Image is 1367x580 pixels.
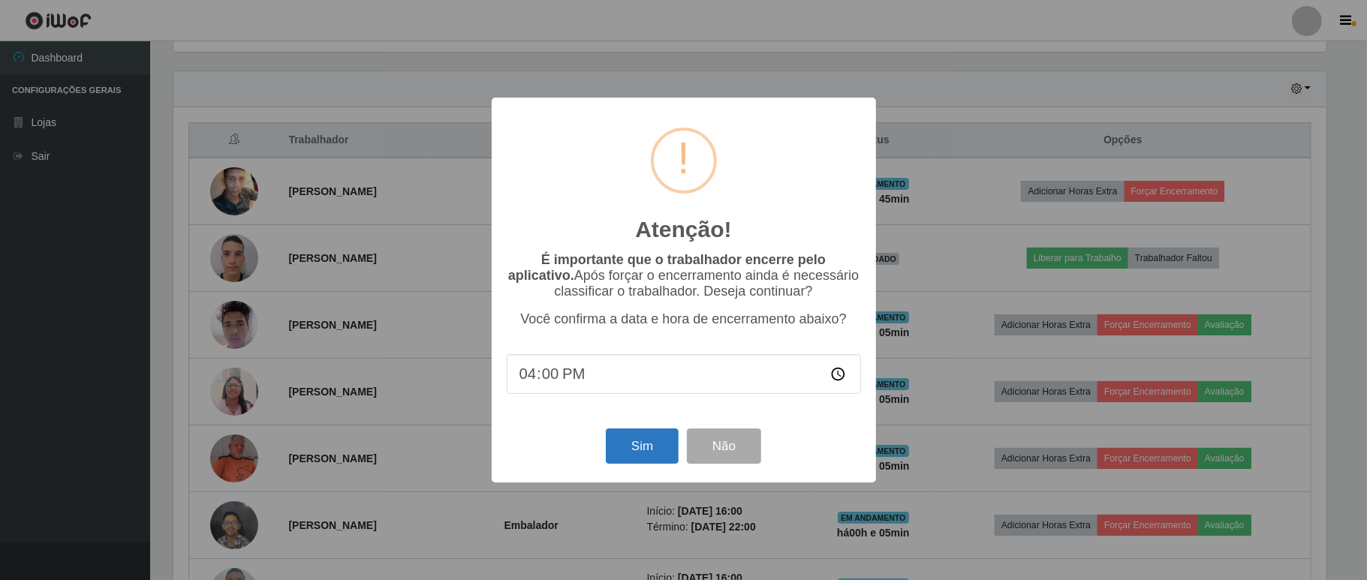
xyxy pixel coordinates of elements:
[635,216,731,243] h2: Atenção!
[507,252,861,299] p: Após forçar o encerramento ainda é necessário classificar o trabalhador. Deseja continuar?
[687,428,761,464] button: Não
[508,252,826,283] b: É importante que o trabalhador encerre pelo aplicativo.
[606,428,679,464] button: Sim
[507,311,861,327] p: Você confirma a data e hora de encerramento abaixo?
